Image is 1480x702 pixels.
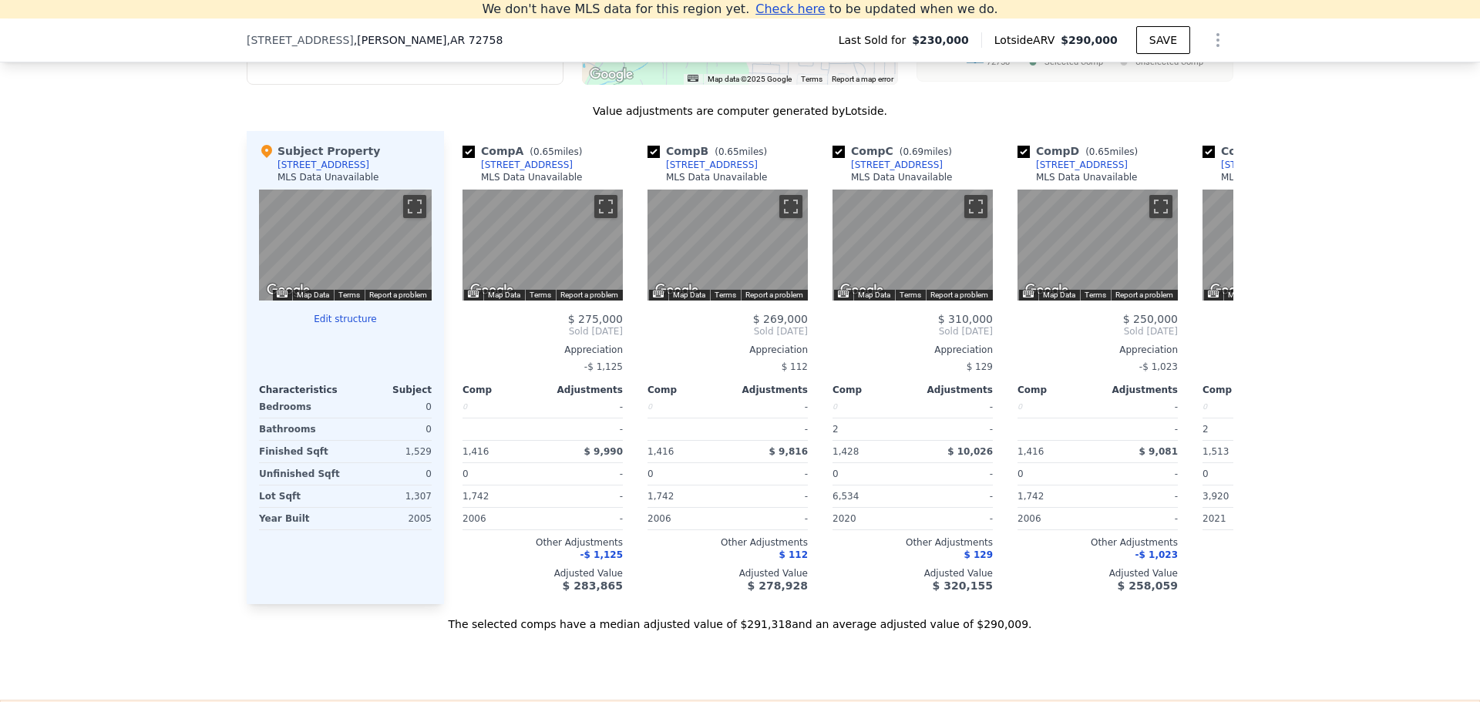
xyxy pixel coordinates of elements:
[916,463,993,485] div: -
[563,579,623,592] span: $ 283,865
[462,536,623,549] div: Other Adjustments
[647,384,728,396] div: Comp
[259,384,345,396] div: Characteristics
[912,32,969,48] span: $230,000
[546,418,623,440] div: -
[1202,469,1209,479] span: 0
[647,190,808,301] div: Street View
[779,549,808,560] span: $ 112
[832,396,910,418] div: 0
[1023,291,1034,297] button: Keyboard shortcuts
[1208,291,1219,297] button: Keyboard shortcuts
[1118,579,1178,592] span: $ 258,059
[259,418,342,440] div: Bathrooms
[916,485,993,507] div: -
[259,485,342,507] div: Lot Sqft
[1221,159,1313,171] div: [STREET_ADDRESS]
[838,291,849,297] button: Keyboard shortcuts
[832,469,839,479] span: 0
[728,384,808,396] div: Adjustments
[462,491,489,502] span: 1,742
[462,446,489,457] span: 1,416
[1202,190,1363,301] div: Map
[560,291,618,299] a: Report a problem
[543,384,623,396] div: Adjustments
[533,146,554,157] span: 0.65
[1098,384,1178,396] div: Adjustments
[1017,190,1178,301] div: Map
[1202,418,1280,440] div: 2
[259,396,342,418] div: Bedrooms
[348,485,432,507] div: 1,307
[354,32,503,48] span: , [PERSON_NAME]
[731,463,808,485] div: -
[666,171,768,183] div: MLS Data Unavailable
[967,361,993,372] span: $ 129
[1036,171,1138,183] div: MLS Data Unavailable
[647,143,773,159] div: Comp B
[466,280,517,301] a: Open this area in Google Maps (opens a new window)
[832,418,910,440] div: 2
[832,159,943,171] a: [STREET_ADDRESS]
[1017,384,1098,396] div: Comp
[755,2,825,16] span: Check here
[594,195,617,218] button: Toggle fullscreen view
[839,32,913,48] span: Last Sold for
[718,146,739,157] span: 0.65
[666,159,758,171] div: [STREET_ADDRESS]
[688,75,698,82] button: Keyboard shortcuts
[832,190,993,301] div: Street View
[1139,446,1178,457] span: $ 9,081
[647,536,808,549] div: Other Adjustments
[779,195,802,218] button: Toggle fullscreen view
[1017,190,1178,301] div: Street View
[1017,344,1178,356] div: Appreciation
[259,190,432,301] div: Map
[782,361,808,372] span: $ 112
[1202,344,1363,356] div: Appreciation
[338,291,360,299] a: Terms (opens in new tab)
[462,396,540,418] div: 0
[481,171,583,183] div: MLS Data Unavailable
[348,463,432,485] div: 0
[1202,159,1313,171] a: [STREET_ADDRESS]
[1061,34,1118,46] span: $290,000
[1202,143,1327,159] div: Comp E
[769,446,808,457] span: $ 9,816
[348,508,432,529] div: 2005
[708,75,792,83] span: Map data ©2025 Google
[1089,146,1110,157] span: 0.65
[1017,446,1044,457] span: 1,416
[584,446,623,457] span: $ 9,990
[1206,280,1257,301] img: Google
[1202,325,1363,338] span: Sold [DATE]
[1021,280,1072,301] img: Google
[263,280,314,301] img: Google
[247,103,1233,119] div: Value adjustments are computer generated by Lotside .
[1115,291,1173,299] a: Report a problem
[832,384,913,396] div: Comp
[568,313,623,325] span: $ 275,000
[893,146,958,157] span: ( miles)
[1017,396,1095,418] div: 0
[580,549,623,560] span: -$ 1,125
[1123,313,1178,325] span: $ 250,000
[801,75,822,83] a: Terms (opens in new tab)
[462,384,543,396] div: Comp
[832,190,993,301] div: Map
[647,508,725,529] div: 2006
[468,291,479,297] button: Keyboard shortcuts
[1202,446,1229,457] span: 1,513
[731,396,808,418] div: -
[731,485,808,507] div: -
[913,384,993,396] div: Adjustments
[447,34,503,46] span: , AR 72758
[930,291,988,299] a: Report a problem
[1202,190,1363,301] div: Street View
[647,396,725,418] div: 0
[466,280,517,301] img: Google
[348,418,432,440] div: 0
[647,190,808,301] div: Map
[1017,159,1128,171] a: [STREET_ADDRESS]
[1079,146,1144,157] span: ( miles)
